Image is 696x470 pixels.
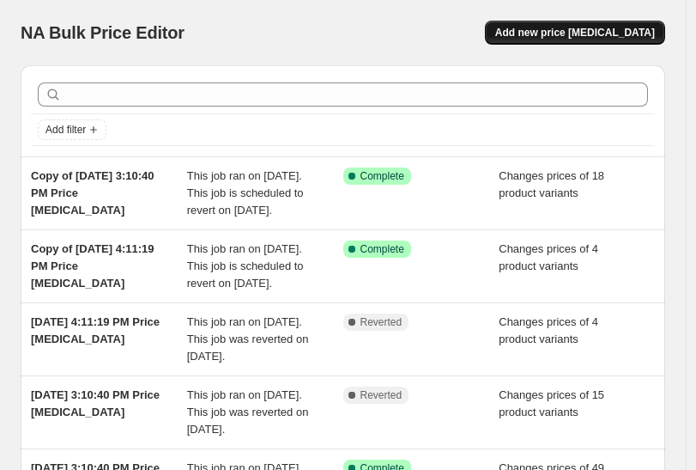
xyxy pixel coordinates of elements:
[187,315,309,363] span: This job ran on [DATE]. This job was reverted on [DATE].
[499,242,598,272] span: Changes prices of 4 product variants
[31,388,160,418] span: [DATE] 3:10:40 PM Price [MEDICAL_DATA]
[499,169,604,199] span: Changes prices of 18 product variants
[499,315,598,345] span: Changes prices of 4 product variants
[360,169,404,183] span: Complete
[21,23,185,42] span: NA Bulk Price Editor
[31,169,154,217] span: Copy of [DATE] 3:10:40 PM Price [MEDICAL_DATA]
[360,242,404,256] span: Complete
[31,315,160,345] span: [DATE] 4:11:19 PM Price [MEDICAL_DATA]
[187,388,309,436] span: This job ran on [DATE]. This job was reverted on [DATE].
[360,388,402,402] span: Reverted
[360,315,402,329] span: Reverted
[485,21,665,45] button: Add new price [MEDICAL_DATA]
[499,388,604,418] span: Changes prices of 15 product variants
[187,242,304,290] span: This job ran on [DATE]. This job is scheduled to revert on [DATE].
[38,119,106,140] button: Add filter
[45,123,86,137] span: Add filter
[187,169,304,217] span: This job ran on [DATE]. This job is scheduled to revert on [DATE].
[31,242,154,290] span: Copy of [DATE] 4:11:19 PM Price [MEDICAL_DATA]
[495,26,655,40] span: Add new price [MEDICAL_DATA]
